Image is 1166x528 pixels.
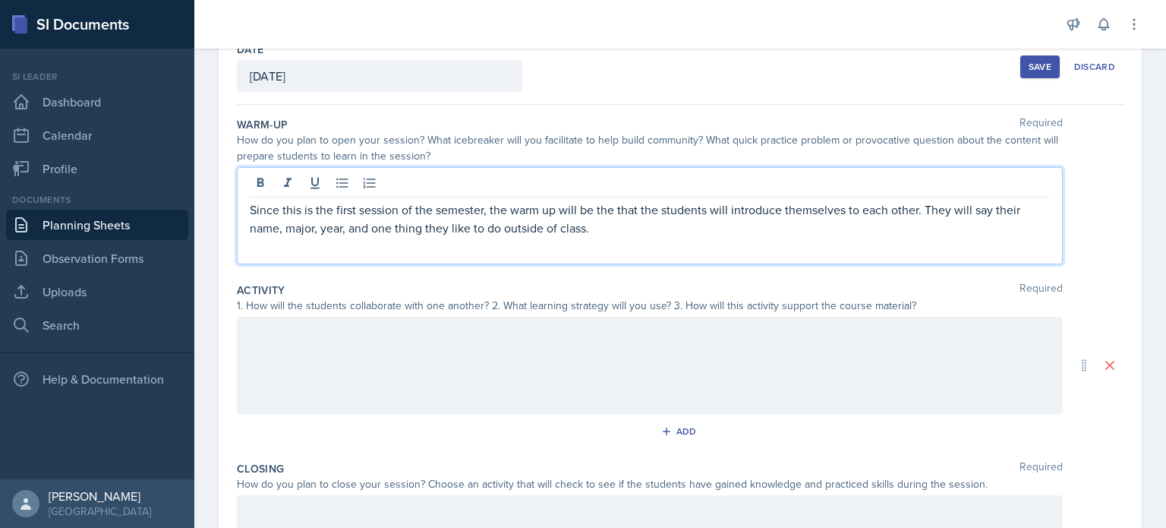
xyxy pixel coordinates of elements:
div: How do you plan to open your session? What icebreaker will you facilitate to help build community... [237,132,1063,164]
div: Save [1029,61,1051,73]
a: Planning Sheets [6,210,188,240]
label: Closing [237,461,284,476]
div: 1. How will the students collaborate with one another? 2. What learning strategy will you use? 3.... [237,298,1063,314]
span: Required [1019,461,1063,476]
div: Si leader [6,70,188,84]
span: Required [1019,283,1063,298]
div: Discard [1074,61,1115,73]
div: [GEOGRAPHIC_DATA] [49,504,151,519]
a: Dashboard [6,87,188,117]
a: Observation Forms [6,243,188,273]
button: Add [656,420,705,443]
div: Documents [6,193,188,207]
a: Uploads [6,277,188,307]
button: Discard [1066,55,1123,78]
label: Warm-Up [237,117,288,132]
button: Save [1020,55,1060,78]
div: How do you plan to close your session? Choose an activity that will check to see if the students ... [237,476,1063,492]
div: Add [664,425,697,438]
div: [PERSON_NAME] [49,488,151,504]
p: Since this is the first session of the semester, the warm up will be the that the students will i... [250,201,1050,237]
div: Help & Documentation [6,364,188,394]
label: Activity [237,283,285,298]
span: Required [1019,117,1063,132]
label: Date [237,42,263,57]
a: Calendar [6,120,188,150]
a: Search [6,310,188,340]
a: Profile [6,153,188,184]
